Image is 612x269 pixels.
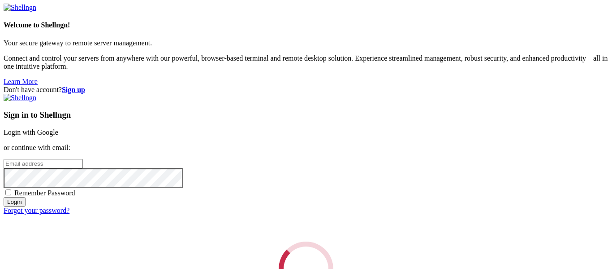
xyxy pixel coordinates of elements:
input: Login [4,197,26,207]
p: Connect and control your servers from anywhere with our powerful, browser-based terminal and remo... [4,54,608,71]
span: Remember Password [14,189,75,197]
p: or continue with email: [4,144,608,152]
div: Don't have account? [4,86,608,94]
a: Forgot your password? [4,207,69,214]
a: Sign up [62,86,85,93]
img: Shellngn [4,4,36,12]
a: Learn More [4,78,38,85]
a: Login with Google [4,128,58,136]
img: Shellngn [4,94,36,102]
input: Email address [4,159,83,168]
h3: Sign in to Shellngn [4,110,608,120]
p: Your secure gateway to remote server management. [4,39,608,47]
input: Remember Password [5,190,11,195]
h4: Welcome to Shellngn! [4,21,608,29]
